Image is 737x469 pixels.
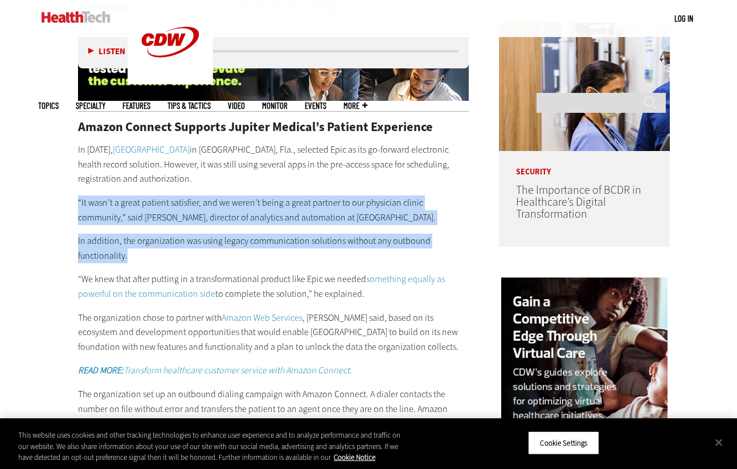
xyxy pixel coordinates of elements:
[18,430,406,463] div: This website uses cookies and other tracking technologies to enhance user experience and to analy...
[222,312,302,324] a: Amazon Web Services
[516,182,641,222] a: The Importance of BCDR in Healthcare’s Digital Transformation
[674,13,693,23] a: Log in
[128,75,213,87] a: CDW
[262,101,288,110] a: MonITor
[343,101,367,110] span: More
[674,13,693,25] div: User menu
[528,431,599,455] button: Cookie Settings
[167,101,211,110] a: Tips & Tactics
[38,101,59,110] span: Topics
[305,101,326,110] a: Events
[78,364,352,376] a: READ MORE:Transform healthcare customer service with Amazon Connect.
[228,101,245,110] a: Video
[78,121,469,133] h2: Amazon Connect Supports Jupiter Medical’s Patient Experience
[78,142,469,186] p: In [DATE], in [GEOGRAPHIC_DATA], Fla., selected Epic as its go-forward electronic health record s...
[113,144,190,156] a: [GEOGRAPHIC_DATA]
[334,452,375,462] a: More information about your privacy
[78,364,352,376] em: Transform healthcare customer service with Amazon Connect.
[76,101,105,110] span: Specialty
[122,101,150,110] a: Features
[78,195,469,225] p: “It wasn’t a great patient satisfier, and we weren’t being a great partner to our physician clini...
[499,151,670,176] p: Security
[706,430,731,455] button: Close
[42,11,110,23] img: Home
[78,272,469,301] p: “We knew that after putting in a transformational product like Epic we needed to complete the sol...
[78,234,469,263] p: In addition, the organization was using legacy communication solutions without any outbound funct...
[78,311,469,354] p: The organization chose to partner with , [PERSON_NAME] said, based on its ecosystem and developme...
[78,364,124,376] strong: READ MORE:
[78,387,469,460] p: The organization set up an outbound dialing campaign with Amazon Connect. A dialer contacts the n...
[78,273,445,300] a: something equally as powerful on the communication side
